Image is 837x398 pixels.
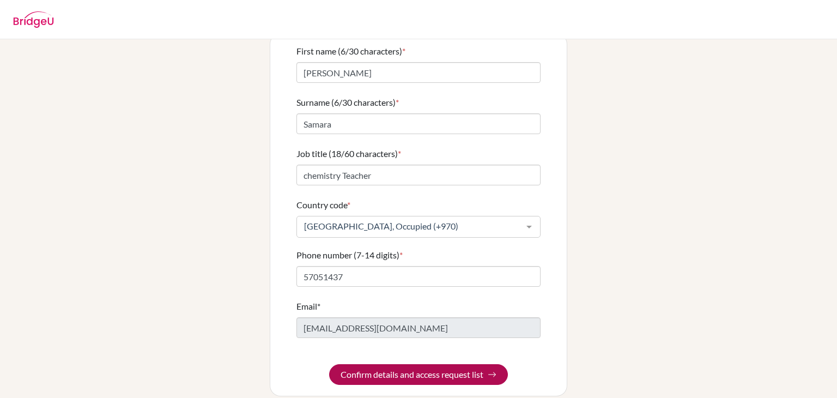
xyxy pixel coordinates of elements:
input: Enter your number [296,266,541,287]
input: Enter your job title [296,165,541,185]
label: Country code [296,198,350,212]
label: Job title (18/60 characters) [296,147,401,160]
button: Confirm details and access request list [329,364,508,385]
label: First name (6/30 characters) [296,45,405,58]
span: [GEOGRAPHIC_DATA], Occupied (+970) [301,221,518,232]
label: Surname (6/30 characters) [296,96,399,109]
img: BridgeU logo [13,11,54,28]
label: Email* [296,300,320,313]
img: Arrow right [488,370,496,379]
input: Enter your surname [296,113,541,134]
input: Enter your first name [296,62,541,83]
label: Phone number (7-14 digits) [296,249,403,262]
